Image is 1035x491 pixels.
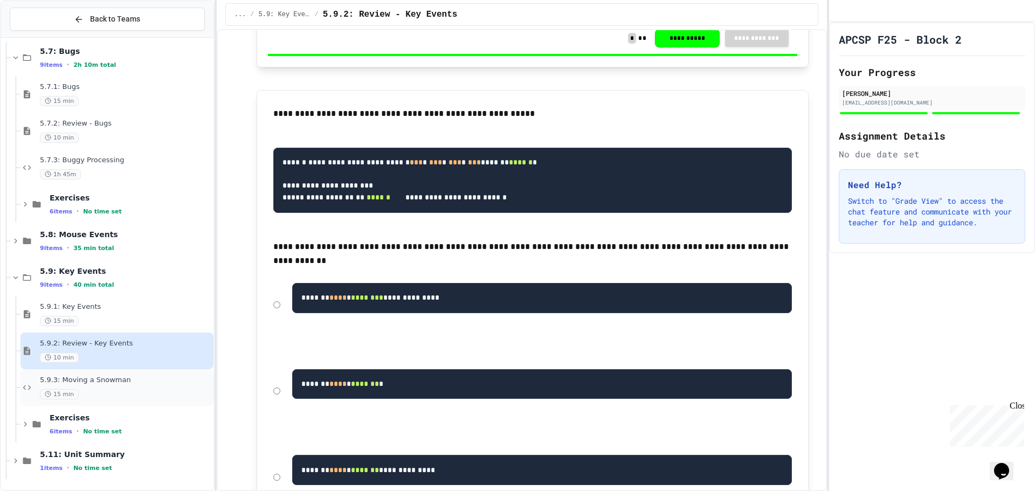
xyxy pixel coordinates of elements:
span: Exercises [50,413,211,423]
span: • [67,464,69,472]
iframe: chat widget [990,448,1024,480]
span: 6 items [50,428,72,435]
span: 5.9.3: Moving a Snowman [40,376,211,385]
span: 15 min [40,96,79,106]
span: • [67,60,69,69]
span: 40 min total [73,281,114,288]
span: 5.9.2: Review - Key Events [323,8,458,21]
span: 5.8: Mouse Events [40,230,211,239]
span: 5.7.2: Review - Bugs [40,119,211,128]
iframe: chat widget [946,401,1024,447]
span: Exercises [50,193,211,203]
span: 9 items [40,61,63,68]
span: 10 min [40,352,79,363]
span: • [67,280,69,289]
span: • [77,427,79,435]
span: / [315,10,319,19]
span: Back to Teams [90,13,140,25]
span: 9 items [40,281,63,288]
span: 2h 10m total [73,61,116,68]
span: No time set [83,428,122,435]
span: 5.7: Bugs [40,46,211,56]
div: [EMAIL_ADDRESS][DOMAIN_NAME] [842,99,1022,107]
h3: Need Help? [848,178,1016,191]
span: ... [234,10,246,19]
span: 10 min [40,133,79,143]
span: • [67,244,69,252]
span: 5.7.3: Buggy Processing [40,156,211,165]
span: 15 min [40,316,79,326]
p: Switch to "Grade View" to access the chat feature and communicate with your teacher for help and ... [848,196,1016,228]
span: No time set [83,208,122,215]
span: 9 items [40,245,63,252]
h2: Assignment Details [839,128,1025,143]
h2: Your Progress [839,65,1025,80]
span: 5.9: Key Events [40,266,211,276]
h1: APCSP F25 - Block 2 [839,32,962,47]
div: No due date set [839,148,1025,161]
span: No time set [73,465,112,472]
span: 5.7.1: Bugs [40,82,211,92]
span: 5.9.2: Review - Key Events [40,339,211,348]
span: 6 items [50,208,72,215]
span: 1h 45m [40,169,81,179]
span: • [77,207,79,216]
span: / [250,10,254,19]
span: 35 min total [73,245,114,252]
div: [PERSON_NAME] [842,88,1022,98]
span: 5.9: Key Events [259,10,310,19]
span: 5.9.1: Key Events [40,302,211,312]
span: 5.11: Unit Summary [40,449,211,459]
span: 1 items [40,465,63,472]
div: Chat with us now!Close [4,4,74,68]
span: 15 min [40,389,79,399]
button: Back to Teams [10,8,205,31]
